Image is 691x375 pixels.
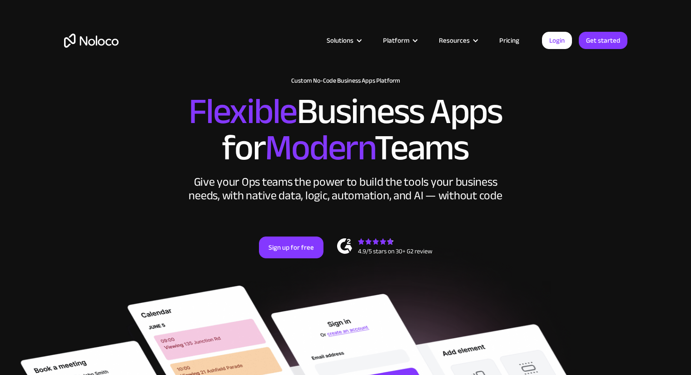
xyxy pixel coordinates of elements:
span: Flexible [189,78,297,145]
a: Login [542,32,572,49]
div: Resources [439,35,470,46]
div: Give your Ops teams the power to build the tools your business needs, with native data, logic, au... [187,175,505,202]
h2: Business Apps for Teams [64,94,627,166]
a: Pricing [488,35,531,46]
div: Solutions [327,35,353,46]
span: Modern [265,114,374,182]
a: Get started [579,32,627,49]
div: Resources [428,35,488,46]
div: Solutions [315,35,372,46]
a: Sign up for free [259,237,323,258]
div: Platform [372,35,428,46]
a: home [64,34,119,48]
div: Platform [383,35,409,46]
